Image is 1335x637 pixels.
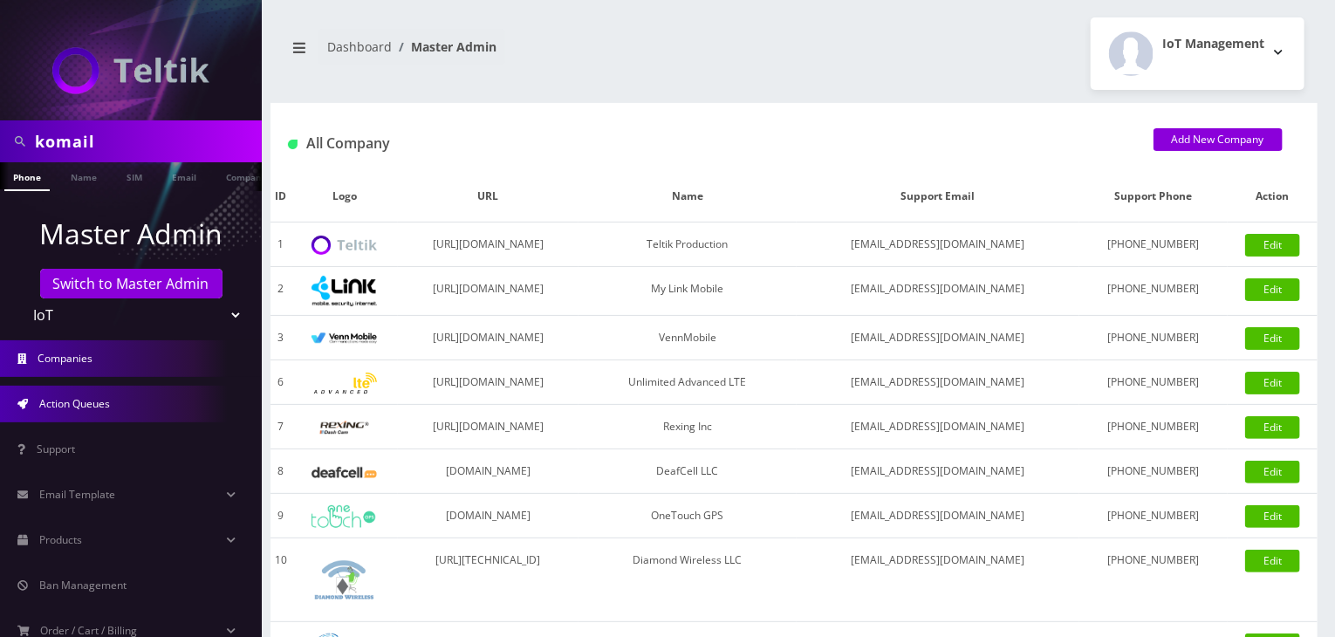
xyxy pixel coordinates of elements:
[398,267,578,316] td: [URL][DOMAIN_NAME]
[311,236,377,256] img: Teltik Production
[291,171,398,223] th: Logo
[578,223,797,267] td: Teltik Production
[1245,416,1300,439] a: Edit
[1154,128,1283,151] a: Add New Company
[578,360,797,405] td: Unlimited Advanced LTE
[1245,278,1300,301] a: Edit
[1079,171,1229,223] th: Support Phone
[398,405,578,449] td: [URL][DOMAIN_NAME]
[1245,327,1300,350] a: Edit
[39,532,82,547] span: Products
[797,316,1079,360] td: [EMAIL_ADDRESS][DOMAIN_NAME]
[1079,316,1229,360] td: [PHONE_NUMBER]
[40,269,222,298] a: Switch to Master Admin
[62,162,106,189] a: Name
[797,171,1079,223] th: Support Email
[1091,17,1304,90] button: IoT Management
[311,332,377,345] img: VennMobile
[398,171,578,223] th: URL
[270,494,291,538] td: 9
[163,162,205,189] a: Email
[578,405,797,449] td: Rexing Inc
[398,316,578,360] td: [URL][DOMAIN_NAME]
[4,162,50,191] a: Phone
[797,360,1079,405] td: [EMAIL_ADDRESS][DOMAIN_NAME]
[1079,405,1229,449] td: [PHONE_NUMBER]
[1245,234,1300,257] a: Edit
[217,162,276,189] a: Company
[270,223,291,267] td: 1
[797,223,1079,267] td: [EMAIL_ADDRESS][DOMAIN_NAME]
[1079,538,1229,622] td: [PHONE_NUMBER]
[578,316,797,360] td: VennMobile
[39,578,127,592] span: Ban Management
[578,267,797,316] td: My Link Mobile
[311,505,377,528] img: OneTouch GPS
[327,38,392,55] a: Dashboard
[398,494,578,538] td: [DOMAIN_NAME]
[578,449,797,494] td: DeafCell LLC
[398,449,578,494] td: [DOMAIN_NAME]
[578,494,797,538] td: OneTouch GPS
[311,467,377,478] img: DeafCell LLC
[1228,171,1318,223] th: Action
[1079,449,1229,494] td: [PHONE_NUMBER]
[797,267,1079,316] td: [EMAIL_ADDRESS][DOMAIN_NAME]
[288,135,1127,152] h1: All Company
[284,29,781,79] nav: breadcrumb
[1245,461,1300,483] a: Edit
[311,547,377,613] img: Diamond Wireless LLC
[311,373,377,394] img: Unlimited Advanced LTE
[1079,223,1229,267] td: [PHONE_NUMBER]
[797,449,1079,494] td: [EMAIL_ADDRESS][DOMAIN_NAME]
[797,405,1079,449] td: [EMAIL_ADDRESS][DOMAIN_NAME]
[1245,505,1300,528] a: Edit
[578,171,797,223] th: Name
[39,487,115,502] span: Email Template
[39,396,110,411] span: Action Queues
[398,538,578,622] td: [URL][TECHNICAL_ID]
[270,267,291,316] td: 2
[398,360,578,405] td: [URL][DOMAIN_NAME]
[1079,360,1229,405] td: [PHONE_NUMBER]
[288,140,298,149] img: All Company
[270,538,291,622] td: 10
[311,276,377,306] img: My Link Mobile
[118,162,151,189] a: SIM
[270,316,291,360] td: 3
[578,538,797,622] td: Diamond Wireless LLC
[52,47,209,94] img: IoT
[392,38,496,56] li: Master Admin
[270,360,291,405] td: 6
[1079,267,1229,316] td: [PHONE_NUMBER]
[797,494,1079,538] td: [EMAIL_ADDRESS][DOMAIN_NAME]
[37,442,75,456] span: Support
[1162,37,1264,51] h2: IoT Management
[38,351,93,366] span: Companies
[797,538,1079,622] td: [EMAIL_ADDRESS][DOMAIN_NAME]
[311,420,377,436] img: Rexing Inc
[270,171,291,223] th: ID
[270,405,291,449] td: 7
[1079,494,1229,538] td: [PHONE_NUMBER]
[398,223,578,267] td: [URL][DOMAIN_NAME]
[270,449,291,494] td: 8
[1245,550,1300,572] a: Edit
[35,125,257,158] input: Search in Company
[1245,372,1300,394] a: Edit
